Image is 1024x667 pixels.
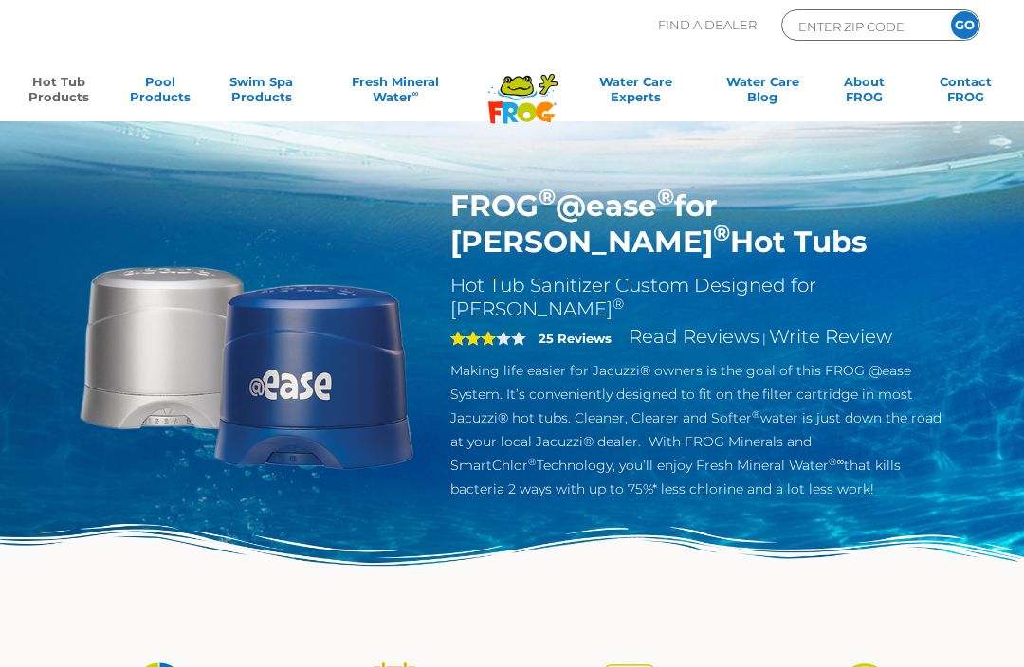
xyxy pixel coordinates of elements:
[450,188,954,260] h1: FROG @ease for [PERSON_NAME] Hot Tubs
[412,88,419,99] sup: ∞
[951,11,978,39] input: GO
[478,49,568,124] img: Frog Products Logo
[70,188,422,539] img: Sundance-cartridges-2.png
[825,74,904,112] a: AboutFROG
[450,359,954,501] p: Making life easier for Jacuzzi® owners is the goal of this FROG @ease System. It’s conveniently d...
[613,295,624,313] sup: ®
[571,74,701,112] a: Water CareExperts
[658,9,757,41] p: Find A Dealer
[657,183,674,210] sup: ®
[323,74,467,112] a: Fresh MineralWater∞
[752,408,760,421] sup: ®
[120,74,199,112] a: PoolProducts
[629,325,759,348] a: Read Reviews
[450,331,496,346] span: 3
[762,331,766,346] span: |
[723,74,802,112] a: Water CareBlog
[222,74,301,112] a: Swim SpaProducts
[19,74,98,112] a: Hot TubProducts
[450,274,954,321] h2: Hot Tub Sanitizer Custom Designed for [PERSON_NAME]
[539,331,612,346] strong: 25 Reviews
[539,183,556,210] sup: ®
[769,325,892,348] a: Write Review
[528,456,537,468] sup: ®
[713,219,730,246] sup: ®
[926,74,1005,112] a: ContactFROG
[829,456,845,468] sup: ®∞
